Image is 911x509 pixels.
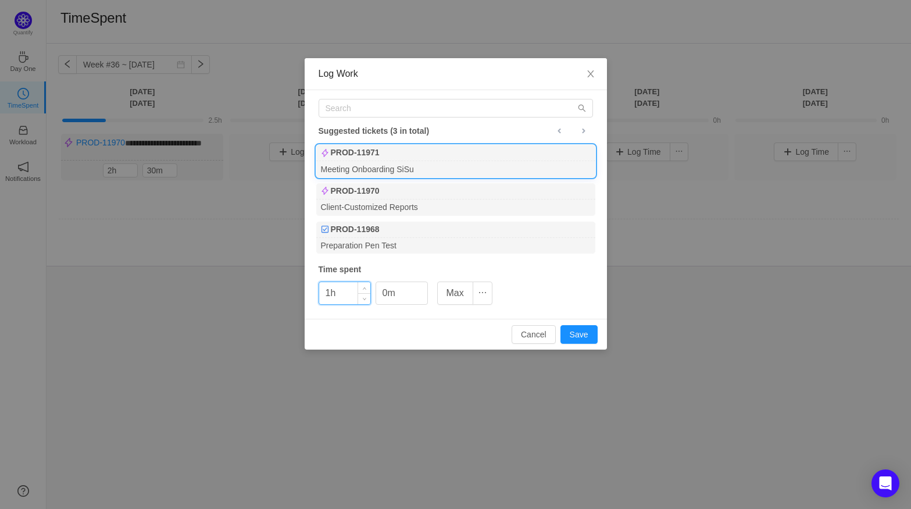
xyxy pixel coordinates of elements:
[331,147,380,159] b: PROD-11971
[512,325,556,344] button: Cancel
[586,69,595,79] i: icon: close
[319,67,593,80] div: Log Work
[473,282,492,305] button: icon: ellipsis
[331,223,380,236] b: PROD-11968
[578,104,586,112] i: icon: search
[316,238,595,254] div: Preparation Pen Test
[319,264,593,276] div: Time spent
[321,225,329,233] img: Task
[362,286,366,290] i: icon: up
[871,469,899,497] div: Open Intercom Messenger
[321,149,329,157] img: Epic
[560,325,598,344] button: Save
[319,123,593,138] div: Suggested tickets (3 in total)
[319,99,593,118] input: Search
[321,187,329,195] img: Epic
[331,185,380,197] b: PROD-11970
[316,200,595,215] div: Client-Customized Reports
[437,282,473,305] button: Max
[574,58,607,91] button: Close
[358,282,370,293] span: Increase Value
[358,293,370,304] span: Decrease Value
[362,297,366,301] i: icon: down
[316,161,595,177] div: Meeting Onboarding SiSu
